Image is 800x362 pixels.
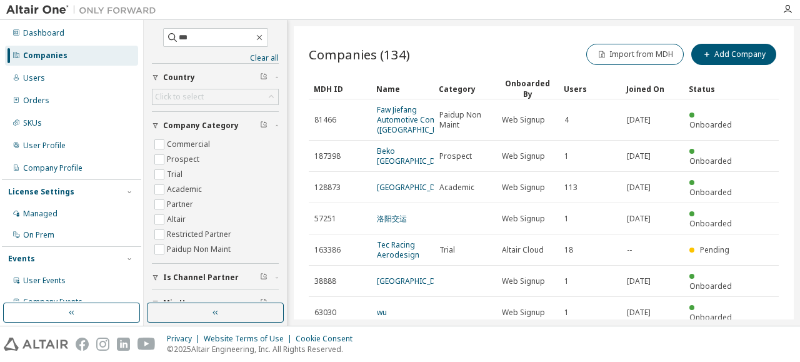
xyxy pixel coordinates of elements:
[260,73,267,83] span: Clear filter
[564,151,569,161] span: 1
[167,197,196,212] label: Partner
[377,146,452,166] a: Beko [GEOGRAPHIC_DATA]
[314,151,341,161] span: 187398
[502,115,545,125] span: Web Signup
[167,334,204,344] div: Privacy
[627,308,651,318] span: [DATE]
[163,121,239,131] span: Company Category
[689,187,732,198] span: Onboarded
[439,245,455,255] span: Trial
[627,214,651,224] span: [DATE]
[4,338,68,351] img: altair_logo.svg
[314,245,341,255] span: 163386
[689,119,732,130] span: Onboarded
[163,73,195,83] span: Country
[296,334,360,344] div: Cookie Consent
[314,115,336,125] span: 81466
[314,276,336,286] span: 38888
[167,212,188,227] label: Altair
[502,245,544,255] span: Altair Cloud
[8,187,74,197] div: License Settings
[23,73,45,83] div: Users
[8,254,35,264] div: Events
[23,96,49,106] div: Orders
[163,298,202,308] span: Min Users
[163,273,239,283] span: Is Channel Partner
[167,242,233,257] label: Paidup Non Maint
[689,312,732,323] span: Onboarded
[377,104,456,135] a: Faw Jiefang Automotive Company ([GEOGRAPHIC_DATA])
[309,46,410,63] span: Companies (134)
[152,53,279,63] a: Clear all
[689,79,741,99] div: Status
[260,121,267,131] span: Clear filter
[23,163,82,173] div: Company Profile
[377,182,452,193] a: [GEOGRAPHIC_DATA]
[167,344,360,354] p: © 2025 Altair Engineering, Inc. All Rights Reserved.
[137,338,156,351] img: youtube.svg
[76,338,89,351] img: facebook.svg
[23,297,82,307] div: Company Events
[439,79,491,99] div: Category
[564,183,577,193] span: 113
[23,51,67,61] div: Companies
[314,214,336,224] span: 57251
[689,281,732,291] span: Onboarded
[564,308,569,318] span: 1
[152,112,279,139] button: Company Category
[439,151,472,161] span: Prospect
[439,183,474,193] span: Academic
[23,28,64,38] div: Dashboard
[23,118,42,128] div: SKUs
[502,308,545,318] span: Web Signup
[314,308,336,318] span: 63030
[23,141,66,151] div: User Profile
[260,298,267,308] span: Clear filter
[564,79,616,99] div: Users
[377,276,452,286] a: [GEOGRAPHIC_DATA]
[627,245,632,255] span: --
[564,245,573,255] span: 18
[152,64,279,91] button: Country
[314,79,366,99] div: MDH ID
[155,92,204,102] div: Click to select
[23,276,66,286] div: User Events
[586,44,684,65] button: Import from MDH
[23,230,54,240] div: On Prem
[502,151,545,161] span: Web Signup
[689,156,732,166] span: Onboarded
[502,276,545,286] span: Web Signup
[691,44,776,65] button: Add Company
[377,307,387,318] a: wu
[117,338,130,351] img: linkedin.svg
[167,182,204,197] label: Academic
[626,79,679,99] div: Joined On
[627,183,651,193] span: [DATE]
[152,89,278,104] div: Click to select
[439,110,491,130] span: Paidup Non Maint
[501,78,554,99] div: Onboarded By
[627,151,651,161] span: [DATE]
[152,264,279,291] button: Is Channel Partner
[260,273,267,283] span: Clear filter
[627,276,651,286] span: [DATE]
[377,213,407,224] a: 洛阳交运
[167,152,202,167] label: Prospect
[564,214,569,224] span: 1
[627,115,651,125] span: [DATE]
[377,239,419,260] a: Tec Racing Aerodesign
[167,227,234,242] label: Restricted Partner
[564,276,569,286] span: 1
[6,4,162,16] img: Altair One
[314,183,341,193] span: 128873
[167,137,212,152] label: Commercial
[502,214,545,224] span: Web Signup
[167,167,185,182] label: Trial
[23,209,57,219] div: Managed
[564,115,569,125] span: 4
[204,334,296,344] div: Website Terms of Use
[700,244,729,255] span: Pending
[376,79,429,99] div: Name
[689,218,732,229] span: Onboarded
[502,183,545,193] span: Web Signup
